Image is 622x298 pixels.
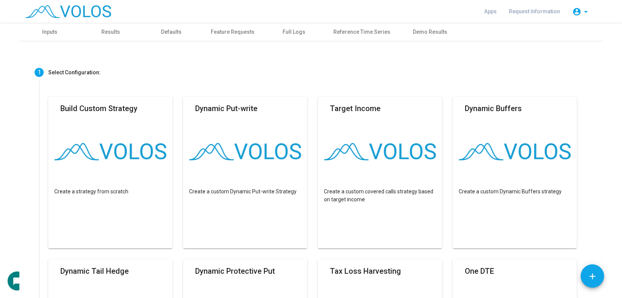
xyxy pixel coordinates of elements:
[195,265,275,277] mat-card-title: Dynamic Protective Put
[13,277,22,286] mat-icon: chat_bubble
[54,143,166,160] img: logo.png
[572,7,581,16] mat-icon: account_circle
[324,143,436,160] img: logo.png
[211,28,254,36] div: Feature Requests
[161,28,182,36] div: Defaults
[459,188,571,196] p: Create a custom Dynamic Buffers strategy
[459,143,571,160] img: logo.png
[581,264,604,288] button: Add icon
[189,188,301,196] p: Create a custom Dynamic Put-write Strategy
[48,69,101,77] div: Select Configuration:
[283,28,305,36] div: Full Logs
[484,8,497,14] span: Apps
[465,103,522,114] mat-card-title: Dynamic Buffers
[189,143,301,160] img: logo.png
[54,188,166,196] p: Create a strategy from scratch
[581,7,590,16] mat-icon: arrow_drop_down
[330,265,401,277] mat-card-title: Tax Loss Harvesting
[587,271,597,281] mat-icon: add
[60,265,129,277] mat-card-title: Dynamic Tail Hedge
[503,5,566,18] a: Request Information
[413,28,447,36] div: Demo Results
[195,103,257,114] mat-card-title: Dynamic Put-write
[324,188,436,204] p: Create a custom covered calls strategy based on target income
[101,28,120,36] div: Results
[38,69,41,76] span: 1
[330,103,380,114] mat-card-title: Target Income
[478,5,503,18] a: Apps
[60,103,137,114] mat-card-title: Build Custom Strategy
[465,265,494,277] mat-card-title: One DTE
[333,28,390,36] div: Reference Time Series
[42,28,57,36] div: Inputs
[509,8,560,14] span: Request Information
